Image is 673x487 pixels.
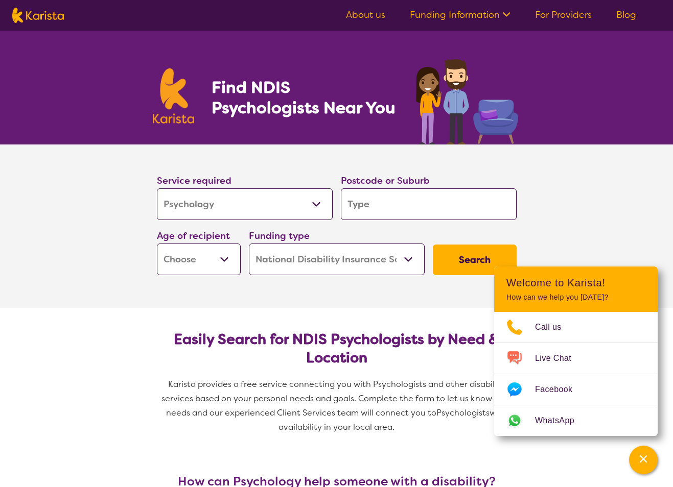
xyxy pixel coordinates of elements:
label: Service required [157,175,231,187]
input: Type [341,188,517,220]
span: Live Chat [535,351,584,366]
button: Search [433,245,517,275]
label: Postcode or Suburb [341,175,430,187]
a: For Providers [535,9,592,21]
span: Karista provides a free service connecting you with Psychologists and other disability services b... [161,379,514,418]
img: Karista logo [153,68,195,124]
a: Funding Information [410,9,510,21]
label: Age of recipient [157,230,230,242]
span: Facebook [535,382,585,397]
ul: Choose channel [494,312,658,436]
div: Channel Menu [494,266,658,436]
a: Web link opens in a new tab. [494,405,658,436]
p: How can we help you [DATE]? [506,293,645,302]
span: Call us [535,320,574,335]
img: Karista logo [12,8,64,23]
h1: Find NDIS Psychologists Near You [212,77,401,118]
span: WhatsApp [535,413,587,428]
label: Funding type [249,230,310,242]
button: Channel Menu [629,446,658,474]
h2: Easily Search for NDIS Psychologists by Need & Location [165,330,508,367]
h2: Welcome to Karista! [506,277,645,289]
img: psychology [412,55,521,144]
span: Psychologists [436,407,490,418]
a: About us [346,9,385,21]
a: Blog [616,9,636,21]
